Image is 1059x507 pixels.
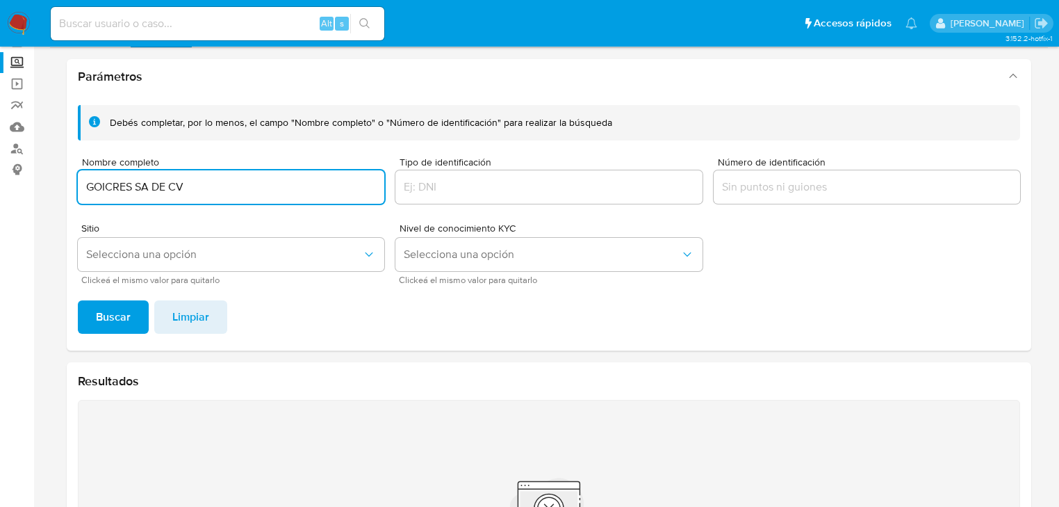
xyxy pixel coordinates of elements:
span: 3.152.2-hotfix-1 [1005,33,1052,44]
a: Salir [1034,16,1049,31]
a: Notificaciones [905,17,917,29]
input: Buscar usuario o caso... [51,15,384,33]
button: search-icon [350,14,379,33]
span: Alt [321,17,332,30]
span: s [340,17,344,30]
p: michelleangelica.rodriguez@mercadolibre.com.mx [951,17,1029,30]
span: Accesos rápidos [814,16,892,31]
